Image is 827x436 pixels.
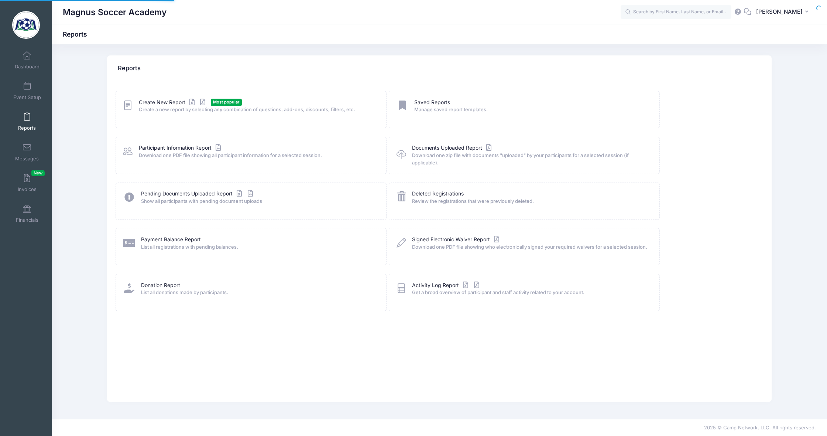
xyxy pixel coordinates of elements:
span: List all donations made by participants. [141,289,377,296]
span: Show all participants with pending document uploads [141,198,377,205]
a: Participant Information Report [139,144,223,152]
span: Download one PDF file showing who electronically signed your required waivers for a selected sess... [412,243,650,251]
span: Dashboard [15,64,40,70]
span: Create a new report by selecting any combination of questions, add-ons, discounts, filters, etc. [139,106,377,113]
a: Activity Log Report [412,282,481,289]
a: Deleted Registrations [412,190,464,198]
a: Reports [10,109,45,134]
a: Event Setup [10,78,45,104]
span: Review the registrations that were previously deleted. [412,198,650,205]
span: Get a broad overview of participant and staff activity related to your account. [412,289,650,296]
h1: Magnus Soccer Academy [63,4,167,21]
span: List all registrations with pending balances. [141,243,377,251]
a: Signed Electronic Waiver Report [412,236,501,243]
span: Download one zip file with documents "uploaded" by your participants for a selected session (if a... [412,152,650,166]
a: Dashboard [10,47,45,73]
h4: Reports [118,58,141,79]
span: 2025 © Camp Network, LLC. All rights reserved. [704,425,816,430]
a: Donation Report [141,282,180,289]
span: Invoices [18,186,37,193]
span: Download one PDF file showing all participant information for a selected session. [139,152,377,159]
a: Pending Documents Uploaded Report [141,190,255,198]
a: Documents Uploaded Report [412,144,493,152]
a: Saved Reports [414,99,450,106]
a: Messages [10,139,45,165]
h1: Reports [63,30,93,38]
span: Event Setup [13,94,41,101]
span: [PERSON_NAME] [756,8,803,16]
button: [PERSON_NAME] [751,4,816,21]
input: Search by First Name, Last Name, or Email... [621,5,731,20]
img: Magnus Soccer Academy [12,11,40,39]
span: Financials [16,217,38,223]
span: Messages [15,156,39,162]
a: InvoicesNew [10,170,45,196]
span: New [31,170,45,176]
span: Most popular [211,99,242,106]
span: Manage saved report templates. [414,106,650,113]
a: Financials [10,201,45,226]
a: Payment Balance Report [141,236,201,243]
span: Reports [18,125,36,131]
a: Create New Report [139,99,207,106]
